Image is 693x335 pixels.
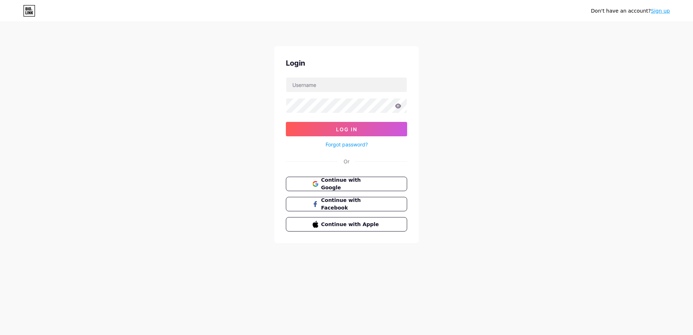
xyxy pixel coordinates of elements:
[591,7,670,15] div: Don't have an account?
[321,197,381,212] span: Continue with Facebook
[321,221,381,228] span: Continue with Apple
[286,177,407,191] button: Continue with Google
[651,8,670,14] a: Sign up
[344,158,349,165] div: Or
[321,176,381,191] span: Continue with Google
[286,78,407,92] input: Username
[286,122,407,136] button: Log In
[286,217,407,232] button: Continue with Apple
[336,126,357,132] span: Log In
[286,58,407,69] div: Login
[326,141,368,148] a: Forgot password?
[286,197,407,211] button: Continue with Facebook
